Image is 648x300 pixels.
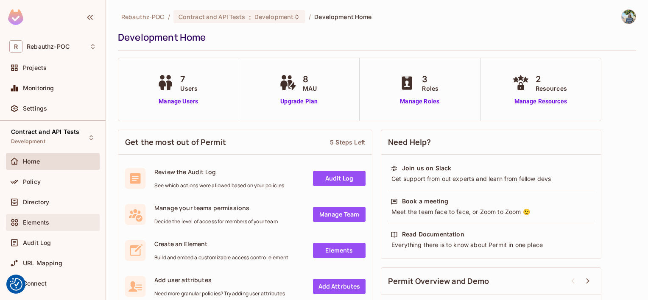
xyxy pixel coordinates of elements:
div: Everything there is to know about Permit in one place [391,241,592,249]
a: Manage Team [313,207,366,222]
div: Development Home [118,31,632,44]
img: Алина Щербина [622,10,636,24]
span: 2 [536,73,567,86]
span: Policy [23,178,41,185]
span: Development [11,138,45,145]
span: Contract and API Tests [179,13,246,21]
div: Meet the team face to face, or Zoom to Zoom 😉 [391,208,592,216]
li: / [309,13,311,21]
span: 7 [180,73,198,86]
a: Audit Log [313,171,366,186]
span: Add user attributes [154,276,285,284]
span: Need more granular policies? Try adding user attributes [154,290,285,297]
span: MAU [303,84,317,93]
div: Read Documentation [402,230,464,239]
span: Home [23,158,40,165]
span: Development Home [314,13,371,21]
a: Add Attrbutes [313,279,366,294]
button: Consent Preferences [10,278,22,291]
span: Roles [422,84,439,93]
div: Book a meeting [402,197,448,206]
span: Manage your teams permissions [154,204,278,212]
span: Directory [23,199,49,206]
span: Projects [23,64,47,71]
span: Decide the level of access for members of your team [154,218,278,225]
span: Connect [23,280,47,287]
span: R [9,40,22,53]
div: 5 Steps Left [330,138,365,146]
a: Manage Users [155,97,202,106]
a: Manage Roles [397,97,443,106]
a: Upgrade Plan [277,97,321,106]
a: Elements [313,243,366,258]
span: Contract and API Tests [11,128,79,135]
span: : [249,14,251,20]
span: Audit Log [23,239,51,246]
span: 3 [422,73,439,86]
a: Manage Resources [510,97,571,106]
li: / [168,13,170,21]
span: Get the most out of Permit [125,137,226,147]
span: Review the Audit Log [154,168,284,176]
div: Join us on Slack [402,164,451,172]
span: See which actions were allowed based on your policies [154,182,284,189]
span: Build and embed a customizable access control element [154,254,288,261]
div: Get support from out experts and learn from fellow devs [391,175,592,183]
span: the active workspace [121,13,165,21]
span: Development [254,13,293,21]
span: URL Mapping [23,260,62,267]
span: 8 [303,73,317,86]
span: Monitoring [23,85,54,92]
span: Settings [23,105,47,112]
span: Create an Element [154,240,288,248]
span: Workspace: Rebauthz-POC [27,43,70,50]
span: Need Help? [388,137,431,147]
span: Users [180,84,198,93]
span: Elements [23,219,49,226]
img: Revisit consent button [10,278,22,291]
span: Permit Overview and Demo [388,276,489,286]
img: SReyMgAAAABJRU5ErkJggg== [8,9,23,25]
span: Resources [536,84,567,93]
